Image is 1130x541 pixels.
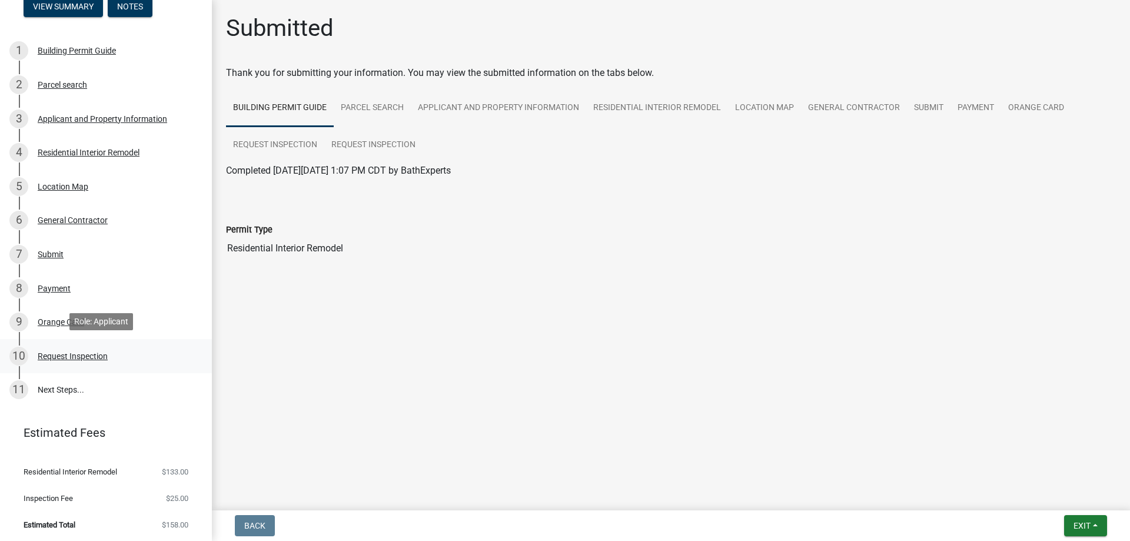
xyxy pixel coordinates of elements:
a: Parcel search [334,89,411,127]
span: Estimated Total [24,521,75,529]
div: 7 [9,245,28,264]
span: Back [244,521,265,530]
div: Location Map [38,182,88,191]
wm-modal-confirm: Notes [108,2,152,12]
div: General Contractor [38,216,108,224]
div: Residential Interior Remodel [38,148,139,157]
div: 5 [9,177,28,196]
a: Building Permit Guide [226,89,334,127]
span: Residential Interior Remodel [24,468,117,476]
div: 2 [9,75,28,94]
span: $158.00 [162,521,188,529]
wm-modal-confirm: Summary [24,2,103,12]
div: Submit [38,250,64,258]
span: Completed [DATE][DATE] 1:07 PM CDT by BathExperts [226,165,451,176]
span: $133.00 [162,468,188,476]
div: Payment [38,284,71,293]
button: Exit [1064,515,1107,536]
div: Thank you for submitting your information. You may view the submitted information on the tabs below. [226,66,1116,80]
div: Parcel search [38,81,87,89]
div: 8 [9,279,28,298]
div: 4 [9,143,28,162]
span: Exit [1073,521,1091,530]
span: $25.00 [166,494,188,502]
div: 9 [9,313,28,331]
div: Applicant and Property Information [38,115,167,123]
a: Applicant and Property Information [411,89,586,127]
a: Submit [907,89,950,127]
h1: Submitted [226,14,334,42]
a: Request Inspection [226,127,324,164]
div: Building Permit Guide [38,47,116,55]
div: 3 [9,109,28,128]
div: Request Inspection [38,352,108,360]
a: Location Map [728,89,801,127]
a: General Contractor [801,89,907,127]
label: Permit Type [226,226,272,234]
div: 6 [9,211,28,230]
a: Estimated Fees [9,421,193,444]
div: Orange Card [38,318,84,326]
span: Inspection Fee [24,494,73,502]
div: 10 [9,347,28,366]
a: Payment [950,89,1001,127]
div: 1 [9,41,28,60]
a: Request Inspection [324,127,423,164]
a: Orange Card [1001,89,1071,127]
div: 11 [9,380,28,399]
button: Back [235,515,275,536]
a: Residential Interior Remodel [586,89,728,127]
div: Role: Applicant [69,313,133,330]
